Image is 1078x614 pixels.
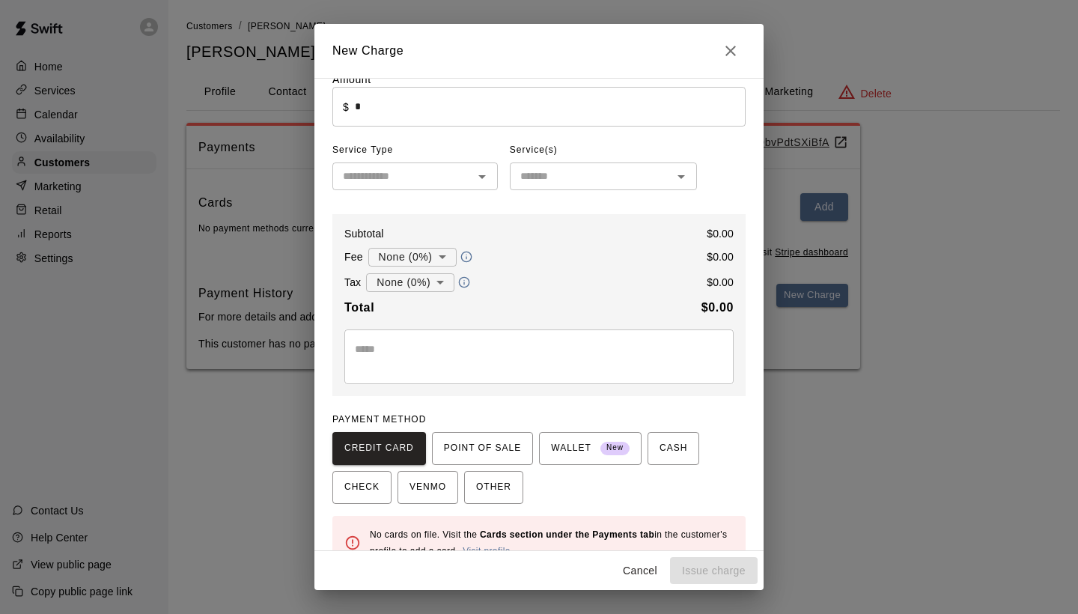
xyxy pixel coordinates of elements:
[344,301,374,314] b: Total
[472,166,493,187] button: Open
[600,438,630,458] span: New
[332,139,498,162] span: Service Type
[671,166,692,187] button: Open
[332,471,392,504] button: CHECK
[444,437,521,460] span: POINT OF SALE
[344,475,380,499] span: CHECK
[343,100,349,115] p: $
[314,24,764,78] h2: New Charge
[332,73,371,85] label: Amount
[707,275,734,290] p: $ 0.00
[539,432,642,465] button: WALLET New
[344,275,361,290] p: Tax
[707,249,734,264] p: $ 0.00
[707,226,734,241] p: $ 0.00
[432,432,533,465] button: POINT OF SALE
[344,437,414,460] span: CREDIT CARD
[480,529,654,540] b: Cards section under the Payments tab
[648,432,699,465] button: CASH
[716,36,746,66] button: Close
[344,226,384,241] p: Subtotal
[463,546,511,556] a: Visit profile
[616,557,664,585] button: Cancel
[368,243,457,271] div: None (0%)
[464,471,523,504] button: OTHER
[476,475,511,499] span: OTHER
[366,269,454,297] div: None (0%)
[398,471,458,504] button: VENMO
[510,139,558,162] span: Service(s)
[660,437,687,460] span: CASH
[332,432,426,465] button: CREDIT CARD
[344,249,363,264] p: Fee
[551,437,630,460] span: WALLET
[370,529,727,556] span: No cards on file. Visit the in the customer's profile to add a card.
[332,414,426,425] span: PAYMENT METHOD
[701,301,734,314] b: $ 0.00
[409,475,446,499] span: VENMO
